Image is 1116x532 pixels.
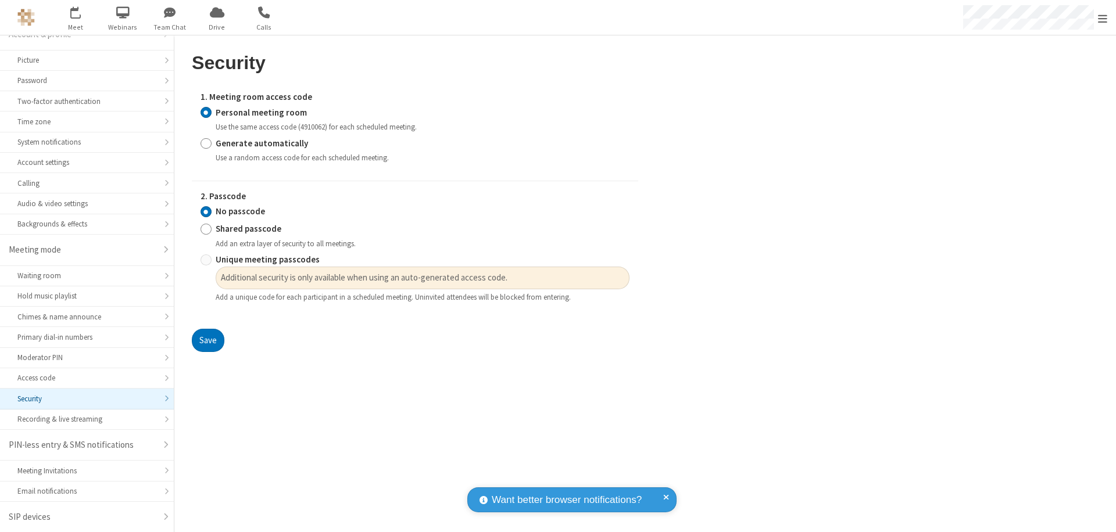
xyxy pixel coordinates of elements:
div: Chimes & name announce [17,311,156,322]
strong: Shared passcode [216,223,281,234]
div: Meeting Invitations [17,465,156,476]
div: Access code [17,372,156,383]
div: Two-factor authentication [17,96,156,107]
strong: Generate automatically [216,138,308,149]
div: System notifications [17,136,156,148]
div: Calling [17,178,156,189]
label: 2. Passcode [201,190,629,203]
div: Recording & live streaming [17,414,156,425]
span: Meet [54,22,98,33]
div: 1 [78,6,86,15]
div: Password [17,75,156,86]
div: Use the same access code (4910062) for each scheduled meeting. [216,121,629,132]
strong: Personal meeting room [216,107,307,118]
div: Meeting mode [9,243,156,257]
span: Team Chat [148,22,192,33]
label: 1. Meeting room access code [201,91,629,104]
div: Email notifications [17,486,156,497]
h2: Security [192,53,638,73]
div: Backgrounds & effects [17,218,156,229]
div: Moderator PIN [17,352,156,363]
div: Add a unique code for each participant in a scheduled meeting. Uninvited attendees will be blocke... [216,292,629,303]
div: Picture [17,55,156,66]
div: SIP devices [9,511,156,524]
div: Waiting room [17,270,156,281]
div: Hold music playlist [17,290,156,301]
span: Webinars [101,22,145,33]
strong: Unique meeting passcodes [216,254,320,265]
div: Audio & video settings [17,198,156,209]
div: Security [17,393,156,404]
strong: No passcode [216,206,265,217]
div: Use a random access code for each scheduled meeting. [216,152,629,163]
div: Add an extra layer of security to all meetings. [216,238,629,249]
span: Calls [242,22,286,33]
div: Account settings [17,157,156,168]
span: Additional security is only available when using an auto-generated access code. [221,271,625,285]
span: Drive [195,22,239,33]
span: Want better browser notifications? [492,493,642,508]
button: Save [192,329,224,352]
img: QA Selenium DO NOT DELETE OR CHANGE [17,9,35,26]
div: Primary dial-in numbers [17,332,156,343]
div: PIN-less entry & SMS notifications [9,438,156,452]
div: Time zone [17,116,156,127]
